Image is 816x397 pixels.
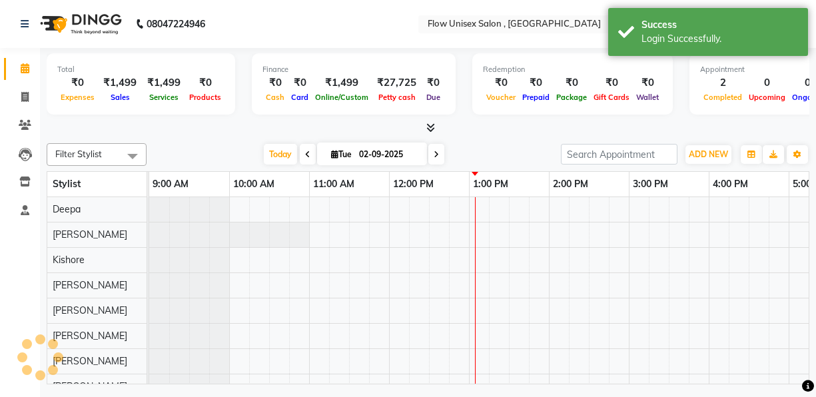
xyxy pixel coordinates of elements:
[53,203,81,215] span: Deepa
[264,144,297,165] span: Today
[553,93,590,102] span: Package
[483,93,519,102] span: Voucher
[53,355,127,367] span: [PERSON_NAME]
[312,93,372,102] span: Online/Custom
[288,93,312,102] span: Card
[550,175,592,194] a: 2:00 PM
[149,175,192,194] a: 9:00 AM
[57,64,224,75] div: Total
[423,93,444,102] span: Due
[633,75,662,91] div: ₹0
[230,175,278,194] a: 10:00 AM
[700,93,745,102] span: Completed
[328,149,355,159] span: Tue
[355,145,422,165] input: 2025-09-02
[633,93,662,102] span: Wallet
[745,75,789,91] div: 0
[685,145,731,164] button: ADD NEW
[98,75,142,91] div: ₹1,499
[142,75,186,91] div: ₹1,499
[519,75,553,91] div: ₹0
[372,75,422,91] div: ₹27,725
[147,5,205,43] b: 08047224946
[186,93,224,102] span: Products
[57,75,98,91] div: ₹0
[53,380,127,392] span: [PERSON_NAME]
[519,93,553,102] span: Prepaid
[689,149,728,159] span: ADD NEW
[146,93,182,102] span: Services
[262,93,288,102] span: Cash
[483,75,519,91] div: ₹0
[53,304,127,316] span: [PERSON_NAME]
[107,93,133,102] span: Sales
[310,175,358,194] a: 11:00 AM
[709,175,751,194] a: 4:00 PM
[483,64,662,75] div: Redemption
[55,149,102,159] span: Filter Stylist
[375,93,419,102] span: Petty cash
[53,330,127,342] span: [PERSON_NAME]
[629,175,671,194] a: 3:00 PM
[470,175,512,194] a: 1:00 PM
[390,175,437,194] a: 12:00 PM
[553,75,590,91] div: ₹0
[641,18,798,32] div: Success
[422,75,445,91] div: ₹0
[561,144,677,165] input: Search Appointment
[34,5,125,43] img: logo
[53,228,127,240] span: [PERSON_NAME]
[186,75,224,91] div: ₹0
[590,75,633,91] div: ₹0
[262,75,288,91] div: ₹0
[312,75,372,91] div: ₹1,499
[288,75,312,91] div: ₹0
[262,64,445,75] div: Finance
[590,93,633,102] span: Gift Cards
[53,178,81,190] span: Stylist
[53,254,85,266] span: Kishore
[700,75,745,91] div: 2
[57,93,98,102] span: Expenses
[745,93,789,102] span: Upcoming
[53,279,127,291] span: [PERSON_NAME]
[641,32,798,46] div: Login Successfully.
